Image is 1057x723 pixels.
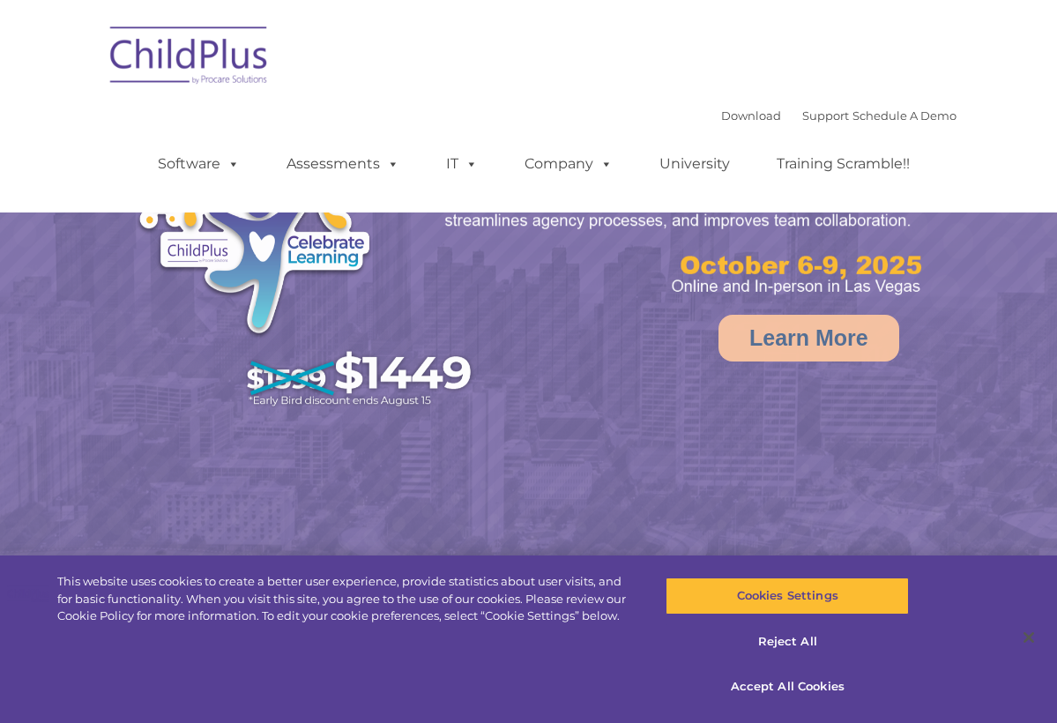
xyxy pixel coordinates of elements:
a: Assessments [269,146,417,182]
a: Software [140,146,257,182]
a: Support [802,108,849,123]
a: Download [721,108,781,123]
button: Cookies Settings [666,578,909,615]
a: University [642,146,748,182]
a: IT [428,146,495,182]
a: Training Scramble!! [759,146,927,182]
div: This website uses cookies to create a better user experience, provide statistics about user visit... [57,573,634,625]
img: ChildPlus by Procare Solutions [101,14,278,102]
a: Schedule A Demo [852,108,957,123]
button: Accept All Cookies [666,668,909,705]
button: Close [1009,618,1048,657]
a: Learn More [718,315,899,361]
a: Company [507,146,630,182]
button: Reject All [666,623,909,660]
font: | [721,108,957,123]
